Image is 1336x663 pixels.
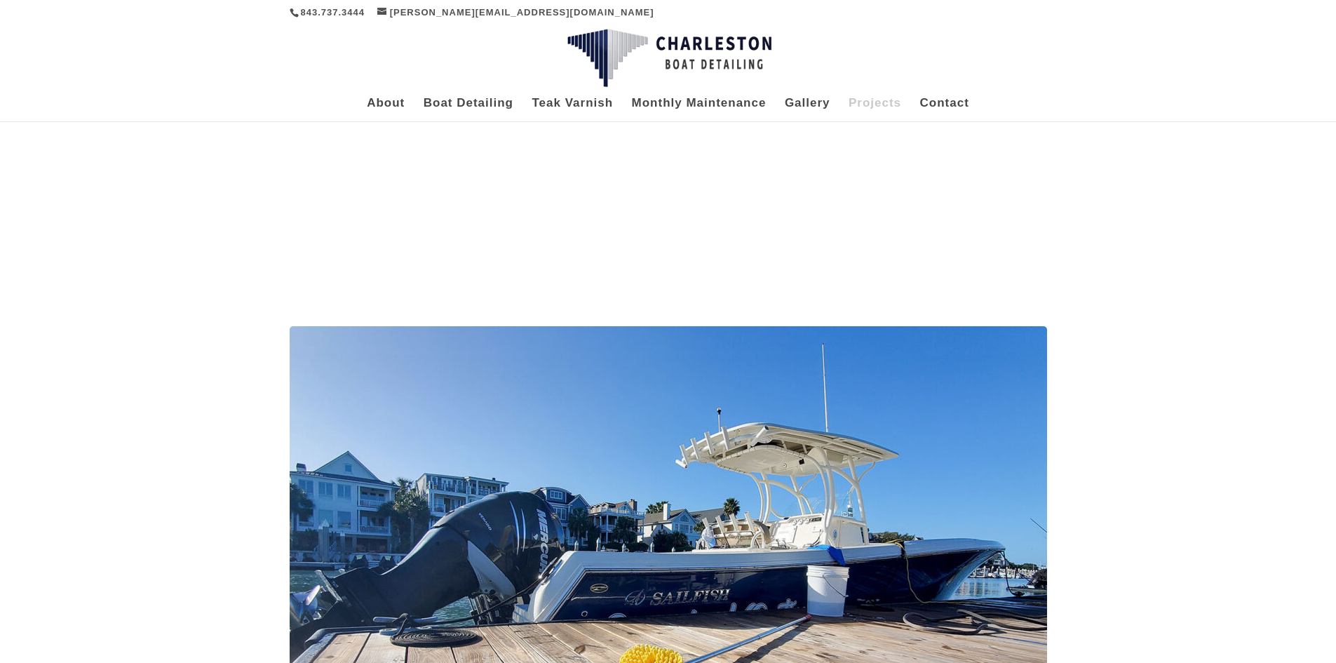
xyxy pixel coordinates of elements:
[849,98,901,121] a: Projects
[632,98,767,121] a: Monthly Maintenance
[785,98,830,121] a: Gallery
[367,98,405,121] a: About
[301,7,365,18] a: 843.737.3444
[532,98,613,121] a: Teak Varnish
[424,98,513,121] a: Boat Detailing
[377,7,654,18] a: [PERSON_NAME][EMAIL_ADDRESS][DOMAIN_NAME]
[567,29,771,88] img: Charleston Boat Detailing
[920,98,969,121] a: Contact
